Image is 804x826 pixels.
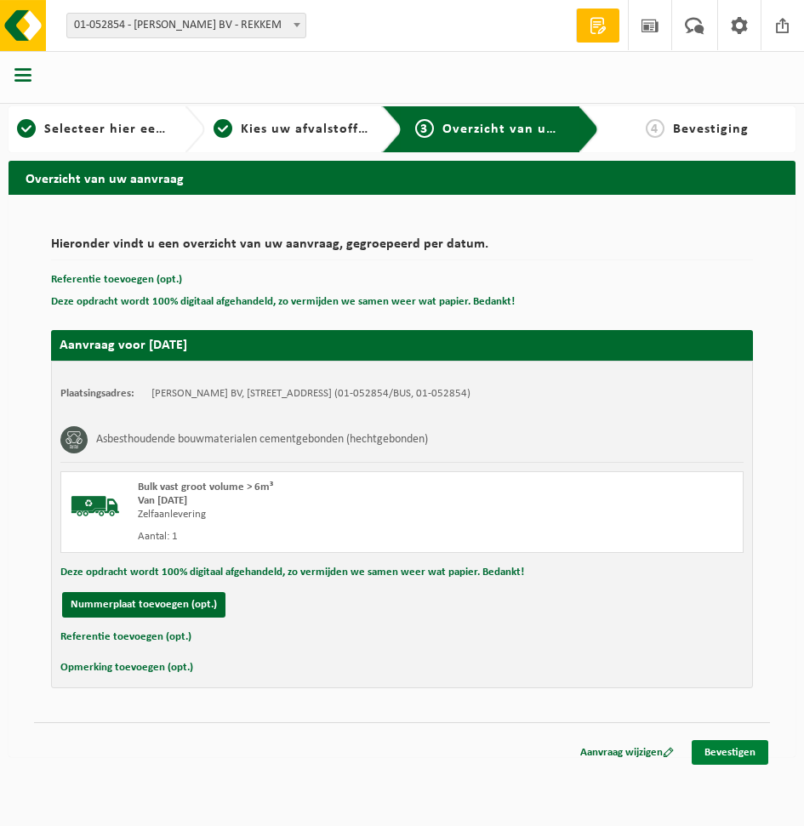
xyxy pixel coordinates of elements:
[442,122,622,136] span: Overzicht van uw aanvraag
[51,291,515,313] button: Deze opdracht wordt 100% digitaal afgehandeld, zo vermijden we samen weer wat papier. Bedankt!
[138,495,187,506] strong: Van [DATE]
[60,561,524,584] button: Deze opdracht wordt 100% digitaal afgehandeld, zo vermijden we samen weer wat papier. Bedankt!
[60,339,187,352] strong: Aanvraag voor [DATE]
[60,626,191,648] button: Referentie toevoegen (opt.)
[151,387,470,401] td: [PERSON_NAME] BV, [STREET_ADDRESS] (01-052854/BUS, 01-052854)
[241,122,475,136] span: Kies uw afvalstoffen en recipiënten
[646,119,664,138] span: 4
[138,508,470,521] div: Zelfaanlevering
[214,119,368,140] a: 2Kies uw afvalstoffen en recipiënten
[62,592,225,618] button: Nummerplaat toevoegen (opt.)
[567,740,687,765] a: Aanvraag wijzigen
[9,161,795,194] h2: Overzicht van uw aanvraag
[60,657,193,679] button: Opmerking toevoegen (opt.)
[17,119,36,138] span: 1
[66,13,306,38] span: 01-052854 - LAPERE PATRICK BV - REKKEM
[60,388,134,399] strong: Plaatsingsadres:
[44,122,228,136] span: Selecteer hier een vestiging
[51,269,182,291] button: Referentie toevoegen (opt.)
[51,237,753,260] h2: Hieronder vindt u een overzicht van uw aanvraag, gegroepeerd per datum.
[70,481,121,532] img: BL-SO-LV.png
[692,740,768,765] a: Bevestigen
[214,119,232,138] span: 2
[415,119,434,138] span: 3
[138,530,470,544] div: Aantal: 1
[673,122,749,136] span: Bevestiging
[96,426,428,453] h3: Asbesthoudende bouwmaterialen cementgebonden (hechtgebonden)
[17,119,171,140] a: 1Selecteer hier een vestiging
[67,14,305,37] span: 01-052854 - LAPERE PATRICK BV - REKKEM
[138,481,273,493] span: Bulk vast groot volume > 6m³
